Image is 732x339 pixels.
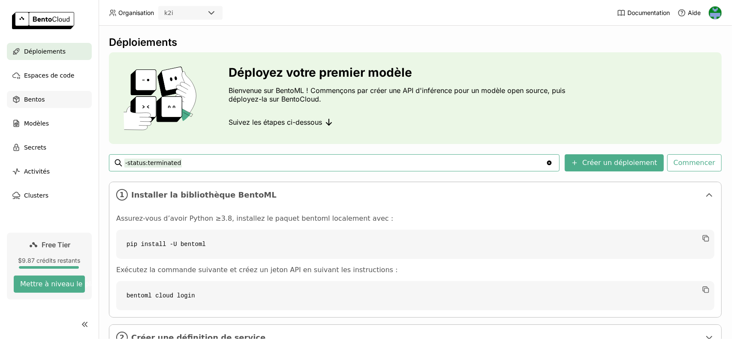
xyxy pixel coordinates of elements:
[24,166,50,177] span: Activités
[7,67,92,84] a: Espaces de code
[164,9,173,17] div: k2i
[131,190,701,200] span: Installer la bibliothèque BentoML
[109,36,722,49] div: Déploiements
[24,94,45,105] span: Bentos
[116,281,714,310] code: bentoml cloud login
[7,139,92,156] a: Secrets
[24,70,74,81] span: Espaces de code
[118,9,154,17] span: Organisation
[617,9,670,17] a: Documentation
[14,276,85,293] button: Mettre à niveau le plan
[667,154,722,171] button: Commencer
[7,187,92,204] a: Clusters
[229,86,567,103] p: Bienvenue sur BentoML ! Commençons par créer une API d'inférence pour un modèle open source, puis...
[229,118,322,126] span: Suivez les étapes ci-dessous
[116,214,714,223] p: Assurez-vous d’avoir Python ≥3.8, installez le paquet bentoml localement avec :
[7,233,92,300] a: Free Tier$9.87 crédits restantsMettre à niveau le plan
[174,9,175,18] input: Selected k2i.
[24,190,48,201] span: Clusters
[546,159,553,166] svg: Clear value
[229,66,567,79] h3: Déployez votre premier modèle
[7,163,92,180] a: Activités
[42,240,71,249] span: Free Tier
[709,6,722,19] img: Gaethan Legrand
[116,230,714,259] code: pip install -U bentoml
[14,257,85,264] div: $9.87 crédits restants
[116,66,208,130] img: cover onboarding
[565,154,664,171] button: Créer un déploiement
[124,156,546,170] input: Rechercher
[678,9,701,17] div: Aide
[7,91,92,108] a: Bentos
[627,9,670,17] span: Documentation
[7,43,92,60] a: Déploiements
[24,142,46,153] span: Secrets
[24,118,49,129] span: Modèles
[12,12,74,29] img: logo
[116,189,128,201] i: 1
[24,46,66,57] span: Déploiements
[688,9,701,17] span: Aide
[109,182,721,207] div: 1Installer la bibliothèque BentoML
[116,266,714,274] p: Exécutez la commande suivante et créez un jeton API en suivant les instructions :
[7,115,92,132] a: Modèles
